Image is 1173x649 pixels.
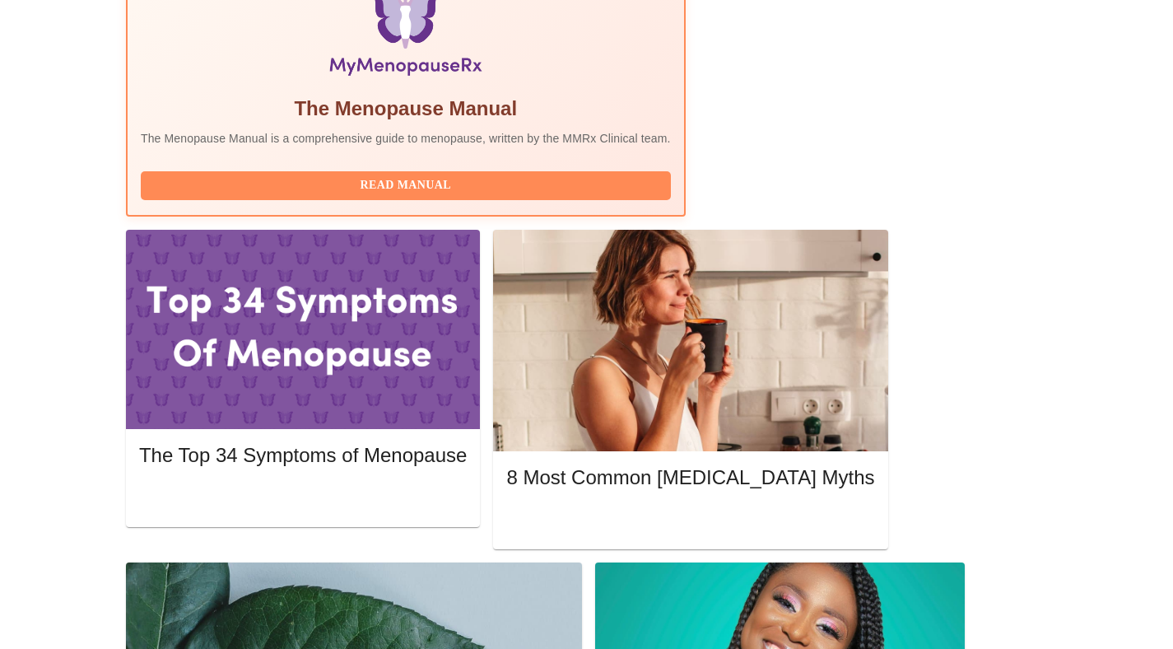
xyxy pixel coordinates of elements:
p: The Menopause Manual is a comprehensive guide to menopause, written by the MMRx Clinical team. [141,130,671,147]
span: Read More [156,488,450,508]
span: Read Manual [157,175,654,196]
button: Read More [139,483,467,512]
h5: 8 Most Common [MEDICAL_DATA] Myths [506,465,874,491]
h5: The Menopause Manual [141,96,671,122]
a: Read More [506,512,878,526]
button: Read More [506,507,874,535]
a: Read Manual [141,177,675,191]
a: Read More [139,489,471,503]
button: Read Manual [141,171,671,200]
h5: The Top 34 Symptoms of Menopause [139,442,467,469]
span: Read More [523,511,858,531]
